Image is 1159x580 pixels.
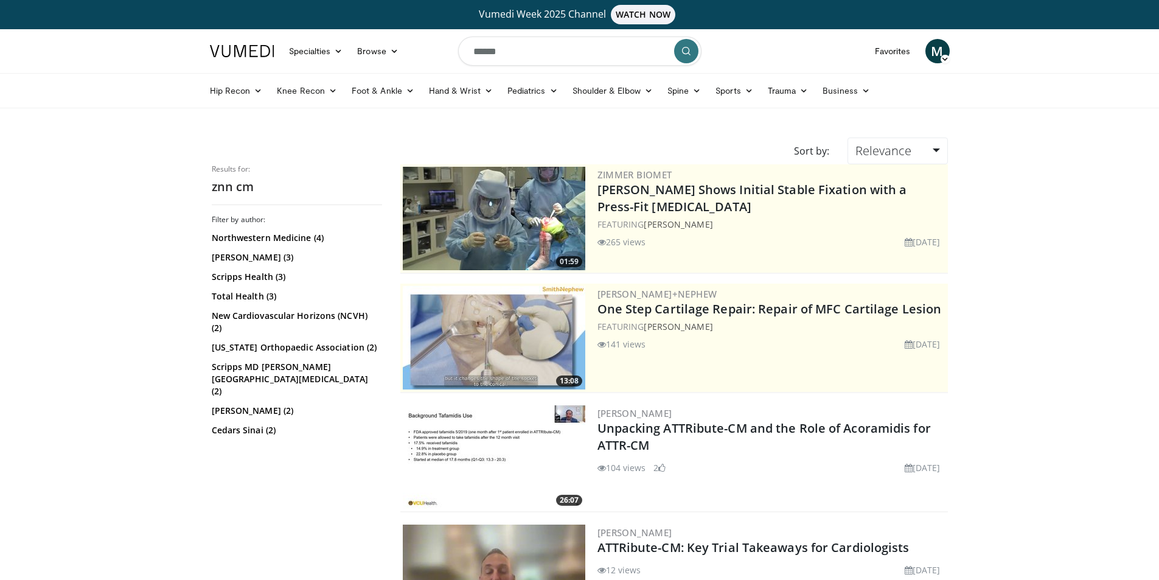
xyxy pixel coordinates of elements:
span: Relevance [855,142,911,159]
a: Total Health (3) [212,290,379,302]
h2: znn cm [212,179,382,195]
a: Cedars Sinai (2) [212,424,379,436]
p: Results for: [212,164,382,174]
div: FEATURING [597,218,945,231]
li: [DATE] [905,461,941,474]
a: Spine [660,79,708,103]
li: [DATE] [905,338,941,351]
a: Vumedi Week 2025 ChannelWATCH NOW [212,5,948,24]
img: 304fd00c-f6f9-4ade-ab23-6f82ed6288c9.300x170_q85_crop-smart_upscale.jpg [403,286,585,390]
div: FEATURING [597,320,945,333]
img: b3da66d0-b559-4735-bf42-6710ddf4565d.300x170_q85_crop-smart_upscale.jpg [403,405,585,509]
a: [PERSON_NAME] [597,526,672,539]
a: Trauma [760,79,816,103]
a: 13:08 [403,286,585,390]
img: 6bc46ad6-b634-4876-a934-24d4e08d5fac.300x170_q85_crop-smart_upscale.jpg [403,167,585,270]
a: M [925,39,950,63]
a: Unpacking ATTRibute-CM and the Role of Acoramidis for ATTR-CM [597,420,931,453]
a: Scripps MD [PERSON_NAME][GEOGRAPHIC_DATA][MEDICAL_DATA] (2) [212,361,379,397]
a: Favorites [868,39,918,63]
input: Search topics, interventions [458,37,701,66]
li: 12 views [597,564,641,576]
a: Hand & Wrist [422,79,500,103]
a: Sports [708,79,760,103]
a: [US_STATE] Orthopaedic Association (2) [212,341,379,354]
div: Sort by: [785,138,838,164]
a: [PERSON_NAME]+Nephew [597,288,717,300]
span: 26:07 [556,495,582,506]
a: Browse [350,39,406,63]
a: [PERSON_NAME] (3) [212,251,379,264]
a: Shoulder & Elbow [565,79,660,103]
h3: Filter by author: [212,215,382,225]
li: [DATE] [905,236,941,248]
a: [PERSON_NAME] [644,321,712,332]
a: Relevance [847,138,947,164]
a: ATTRibute-CM: Key Trial Takeaways for Cardiologists [597,539,910,556]
a: 01:59 [403,167,585,270]
a: [PERSON_NAME] [597,407,672,419]
li: 265 views [597,236,646,248]
a: Northwestern Medicine (4) [212,232,379,244]
a: [PERSON_NAME] [644,218,712,230]
span: WATCH NOW [611,5,675,24]
a: Specialties [282,39,350,63]
a: [PERSON_NAME] (2) [212,405,379,417]
span: 01:59 [556,256,582,267]
img: VuMedi Logo [210,45,274,57]
a: 26:07 [403,405,585,509]
a: Knee Recon [270,79,344,103]
a: Pediatrics [500,79,565,103]
a: Scripps Health (3) [212,271,379,283]
span: 13:08 [556,376,582,386]
li: [DATE] [905,564,941,576]
li: 2 [653,461,666,474]
a: Hip Recon [203,79,270,103]
li: 141 views [597,338,646,351]
a: Zimmer Biomet [597,169,672,181]
a: [PERSON_NAME] Shows Initial Stable Fixation with a Press-Fit [MEDICAL_DATA] [597,181,907,215]
a: One Step Cartilage Repair: Repair of MFC Cartilage Lesion [597,301,942,317]
li: 104 views [597,461,646,474]
a: New Cardiovascular Horizons (NCVH) (2) [212,310,379,334]
a: Foot & Ankle [344,79,422,103]
a: Business [815,79,877,103]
